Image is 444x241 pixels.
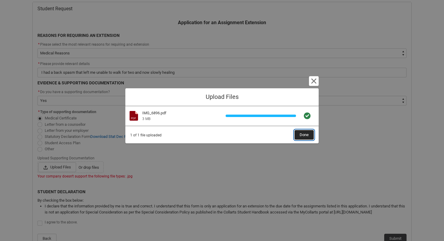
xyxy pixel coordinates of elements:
[130,93,314,101] h1: Upload Files
[142,110,222,116] div: IMG_6896.pdf
[294,130,314,140] button: Done
[130,130,162,138] span: 1 of 1 file uploaded
[142,117,144,121] span: 3
[309,76,319,86] button: Cancel and close
[145,117,150,121] span: MB
[300,130,309,139] span: Done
